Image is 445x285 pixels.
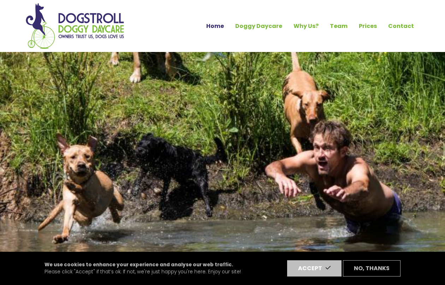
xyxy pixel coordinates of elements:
[324,20,353,32] a: Team
[44,261,241,276] p: Please click "Accept" if that’s ok. If not, we're just happy you're here. Enjoy our site!
[44,261,233,268] strong: We use cookies to enhance your experience and analyse our web traffic.
[382,20,420,32] a: Contact
[230,20,288,32] a: Doggy Daycare
[25,3,124,49] img: Home
[288,20,324,32] a: Why Us?
[353,20,382,32] a: Prices
[287,260,342,277] button: Accept
[201,20,230,32] a: Home
[343,260,400,277] button: No, thanks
